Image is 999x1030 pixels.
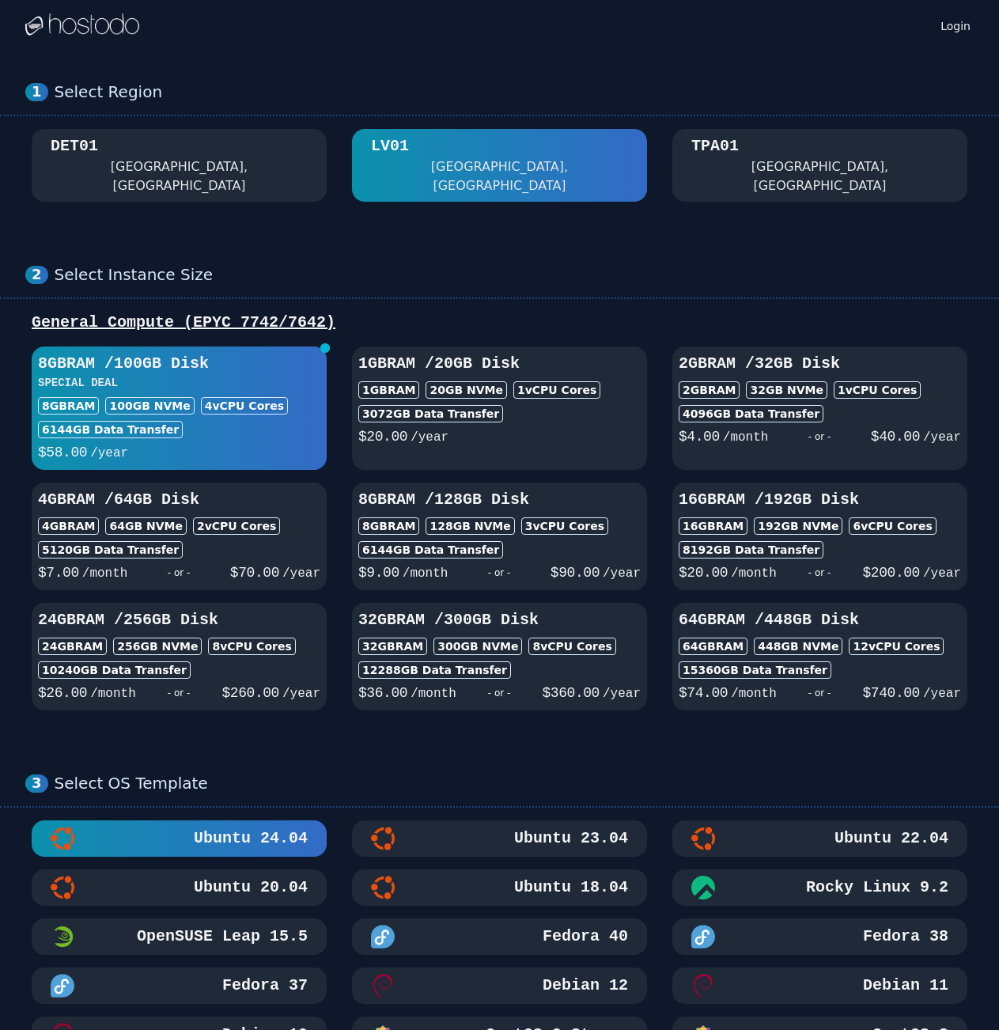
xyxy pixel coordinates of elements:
h3: Ubuntu 18.04 [511,877,628,899]
div: 4096 GB Data Transfer [679,405,823,422]
button: 8GBRAM /100GB DiskSPECIAL DEAL8GBRAM100GB NVMe4vCPU Cores6144GB Data Transfer$58.00/year [32,346,327,470]
h3: 24GB RAM / 256 GB Disk [38,609,320,631]
span: $ 40.00 [871,429,920,445]
button: OpenSUSE Leap 15.5 MinimalOpenSUSE Leap 15.5 [32,918,327,955]
h3: 2GB RAM / 32 GB Disk [679,353,961,375]
span: $ 4.00 [679,429,720,445]
button: Ubuntu 23.04Ubuntu 23.04 [352,820,647,857]
div: - or - [768,426,870,448]
button: Rocky Linux 9.2Rocky Linux 9.2 [672,869,967,906]
div: General Compute (EPYC 7742/7642) [25,312,974,334]
img: Ubuntu 20.04 [51,876,74,899]
div: 3072 GB Data Transfer [358,405,503,422]
div: TPA01 [691,135,739,157]
span: $ 74.00 [679,685,728,701]
div: Select Instance Size [55,265,974,285]
div: 2 [25,266,48,284]
button: 4GBRAM /64GB Disk4GBRAM64GB NVMe2vCPU Cores5120GB Data Transfer$7.00/month- or -$70.00/year [32,483,327,590]
button: Fedora 37Fedora 37 [32,968,327,1004]
span: /year [411,430,448,445]
h3: Fedora 38 [860,926,948,948]
button: 32GBRAM /300GB Disk32GBRAM300GB NVMe8vCPU Cores12288GB Data Transfer$36.00/month- or -$360.00/year [352,603,647,710]
span: /month [731,566,777,581]
span: /month [731,687,777,701]
div: 1GB RAM [358,381,419,399]
h3: 4GB RAM / 64 GB Disk [38,489,320,511]
button: TPA01 [GEOGRAPHIC_DATA], [GEOGRAPHIC_DATA] [672,129,967,202]
h3: Fedora 40 [539,926,628,948]
img: Debian 11 [691,974,715,998]
div: 6144 GB Data Transfer [358,541,503,559]
div: 1 [25,83,48,101]
h3: Ubuntu 23.04 [511,827,628,850]
div: [GEOGRAPHIC_DATA], [GEOGRAPHIC_DATA] [691,157,948,195]
button: Ubuntu 24.04Ubuntu 24.04 [32,820,327,857]
button: 64GBRAM /448GB Disk64GBRAM448GB NVMe12vCPU Cores15360GB Data Transfer$74.00/month- or -$740.00/year [672,603,967,710]
img: Fedora 38 [691,925,715,949]
div: LV01 [371,135,409,157]
div: 8 vCPU Cores [208,638,295,655]
div: - or - [777,562,863,584]
div: 4GB RAM [38,517,99,535]
div: 192 GB NVMe [754,517,842,535]
div: 3 [25,774,48,793]
img: Logo [25,13,139,37]
button: 16GBRAM /192GB Disk16GBRAM192GB NVMe6vCPU Cores8192GB Data Transfer$20.00/month- or -$200.00/year [672,483,967,590]
span: $ 70.00 [230,565,279,581]
div: 448 GB NVMe [754,638,842,655]
div: 12 vCPU Cores [849,638,944,655]
button: 8GBRAM /128GB Disk8GBRAM128GB NVMe3vCPU Cores6144GB Data Transfer$9.00/month- or -$90.00/year [352,483,647,590]
div: 1 vCPU Cores [834,381,921,399]
div: 12288 GB Data Transfer [358,661,511,679]
img: Ubuntu 22.04 [691,827,715,850]
button: Debian 12Debian 12 [352,968,647,1004]
span: /year [282,687,320,701]
h3: 16GB RAM / 192 GB Disk [679,489,961,511]
h3: Ubuntu 20.04 [191,877,308,899]
div: - or - [127,562,229,584]
button: Debian 11Debian 11 [672,968,967,1004]
div: 8192 GB Data Transfer [679,541,823,559]
img: Ubuntu 18.04 [371,876,395,899]
h3: 8GB RAM / 128 GB Disk [358,489,641,511]
h3: 1GB RAM / 20 GB Disk [358,353,641,375]
span: /year [282,566,320,581]
h3: SPECIAL DEAL [38,375,320,391]
button: Ubuntu 18.04Ubuntu 18.04 [352,869,647,906]
span: $ 20.00 [358,429,407,445]
div: - or - [136,682,222,704]
div: Select OS Template [55,774,974,793]
button: LV01 [GEOGRAPHIC_DATA], [GEOGRAPHIC_DATA] [352,129,647,202]
div: 2 vCPU Cores [193,517,280,535]
span: /year [923,687,961,701]
h3: Ubuntu 24.04 [191,827,308,850]
h3: Ubuntu 22.04 [831,827,948,850]
a: Login [937,15,974,34]
div: 8 vCPU Cores [528,638,615,655]
div: 3 vCPU Cores [521,517,608,535]
div: 8GB RAM [38,397,99,415]
div: 24GB RAM [38,638,107,655]
button: Ubuntu 22.04Ubuntu 22.04 [672,820,967,857]
button: Fedora 38Fedora 38 [672,918,967,955]
span: /month [723,430,769,445]
span: $ 740.00 [863,685,920,701]
h3: 8GB RAM / 100 GB Disk [38,353,320,375]
img: Ubuntu 24.04 [51,827,74,850]
span: $ 200.00 [863,565,920,581]
span: /year [603,687,641,701]
span: /month [82,566,128,581]
div: 6144 GB Data Transfer [38,421,183,438]
img: Debian 12 [371,974,395,998]
div: [GEOGRAPHIC_DATA], [GEOGRAPHIC_DATA] [371,157,628,195]
div: 2GB RAM [679,381,740,399]
div: 8GB RAM [358,517,419,535]
span: /year [90,446,128,460]
span: $ 90.00 [551,565,600,581]
h3: Fedora 37 [219,975,308,997]
h3: Debian 11 [860,975,948,997]
span: $ 360.00 [543,685,600,701]
span: $ 36.00 [358,685,407,701]
div: 10240 GB Data Transfer [38,661,191,679]
div: 300 GB NVMe [433,638,522,655]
